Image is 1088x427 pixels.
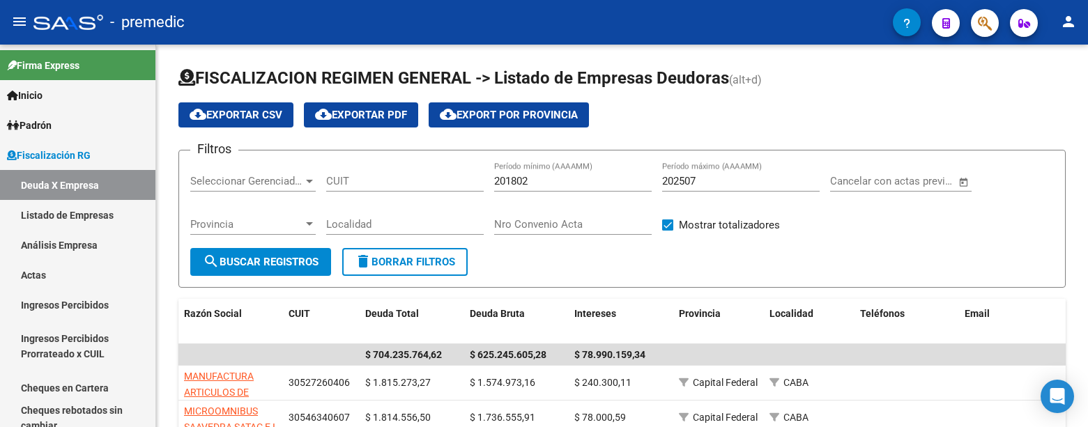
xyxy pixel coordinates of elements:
span: Mostrar totalizadores [679,217,780,233]
button: Export por Provincia [429,102,589,127]
span: Deuda Bruta [470,308,525,319]
span: CABA [783,412,809,423]
h3: Filtros [190,139,238,159]
span: CABA [783,377,809,388]
span: Padrón [7,118,52,133]
span: $ 625.245.605,28 [470,349,546,360]
datatable-header-cell: Deuda Total [360,299,464,345]
span: FISCALIZACION REGIMEN GENERAL -> Listado de Empresas Deudoras [178,68,729,88]
span: Razón Social [184,308,242,319]
mat-icon: cloud_download [190,106,206,123]
button: Borrar Filtros [342,248,468,276]
span: Provincia [679,308,721,319]
datatable-header-cell: Razón Social [178,299,283,345]
span: Deuda Total [365,308,419,319]
span: $ 1.736.555,91 [470,412,535,423]
span: Exportar PDF [315,109,407,121]
button: Exportar CSV [178,102,293,127]
span: Export por Provincia [440,109,578,121]
button: Open calendar [956,174,972,190]
mat-icon: person [1060,13,1077,30]
mat-icon: cloud_download [440,106,457,123]
datatable-header-cell: Provincia [673,299,764,345]
mat-icon: menu [11,13,28,30]
span: 30527260406 [289,377,350,388]
span: Seleccionar Gerenciador [190,175,303,187]
span: 30546340607 [289,412,350,423]
mat-icon: delete [355,253,371,270]
span: Exportar CSV [190,109,282,121]
datatable-header-cell: Intereses [569,299,673,345]
span: $ 240.300,11 [574,377,631,388]
span: CUIT [289,308,310,319]
datatable-header-cell: Teléfonos [855,299,959,345]
span: - premedic [110,7,185,38]
span: $ 1.814.556,50 [365,412,431,423]
span: Email [965,308,990,319]
span: Firma Express [7,58,79,73]
button: Exportar PDF [304,102,418,127]
span: $ 1.574.973,16 [470,377,535,388]
span: Teléfonos [860,308,905,319]
span: Buscar Registros [203,256,319,268]
span: Localidad [769,308,813,319]
span: $ 78.000,59 [574,412,626,423]
datatable-header-cell: CUIT [283,299,360,345]
span: $ 1.815.273,27 [365,377,431,388]
span: Fiscalización RG [7,148,91,163]
datatable-header-cell: Localidad [764,299,855,345]
span: Borrar Filtros [355,256,455,268]
span: $ 78.990.159,34 [574,349,645,360]
datatable-header-cell: Deuda Bruta [464,299,569,345]
mat-icon: cloud_download [315,106,332,123]
span: Capital Federal [693,412,758,423]
div: Open Intercom Messenger [1041,380,1074,413]
span: Provincia [190,218,303,231]
span: Intereses [574,308,616,319]
mat-icon: search [203,253,220,270]
span: $ 704.235.764,62 [365,349,442,360]
button: Buscar Registros [190,248,331,276]
span: (alt+d) [729,73,762,86]
span: Capital Federal [693,377,758,388]
span: Inicio [7,88,43,103]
